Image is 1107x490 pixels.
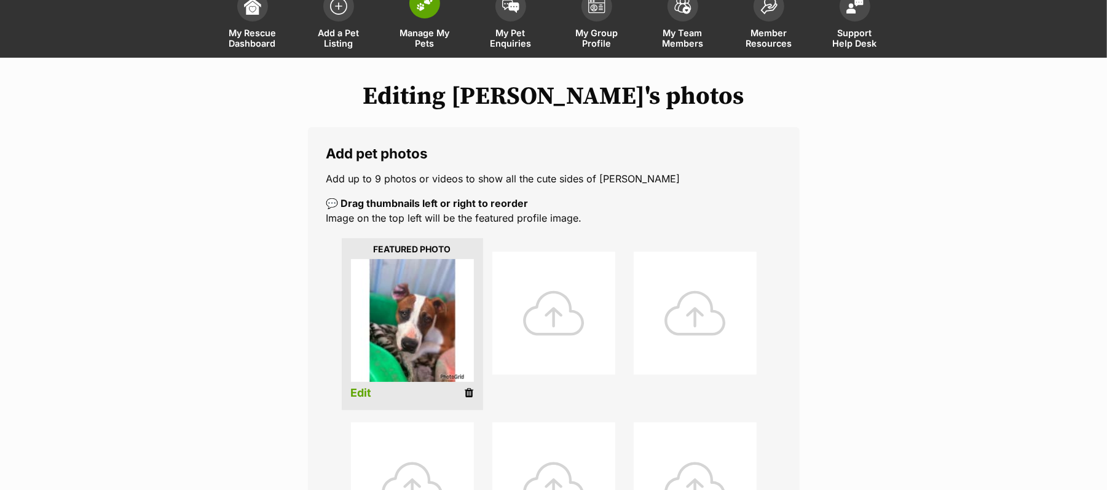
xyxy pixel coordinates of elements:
[311,28,366,49] span: Add a Pet Listing
[483,28,538,49] span: My Pet Enquiries
[351,387,372,400] a: Edit
[326,146,781,161] legend: Add pet photos
[741,28,797,49] span: Member Resources
[351,259,474,382] img: ypmeboibbepwd23ng9ai.jpg
[655,28,711,49] span: My Team Members
[326,197,529,209] b: 💬 Drag thumbnails left or right to reorder
[827,28,883,49] span: Support Help Desk
[225,28,280,49] span: My Rescue Dashboard
[120,82,987,111] h1: Editing [PERSON_NAME]'s photos
[326,196,781,225] p: Image on the top left will be the featured profile image.
[397,28,452,49] span: Manage My Pets
[326,171,781,186] p: Add up to 9 photos or videos to show all the cute sides of [PERSON_NAME]
[569,28,624,49] span: My Group Profile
